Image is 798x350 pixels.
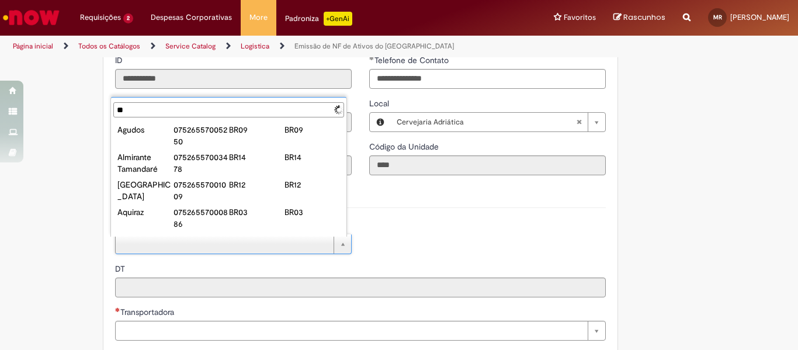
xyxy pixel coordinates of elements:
div: Almirante Tamandaré [117,151,173,175]
div: 07526557005250 [174,124,229,147]
div: Belem [117,234,173,245]
div: BR92 [229,234,284,245]
ul: Local de Entrega (Cervejaria) [111,120,346,237]
div: Aquiraz [117,206,173,218]
div: 07526557001009 [174,179,229,202]
div: 07526557000886 [174,206,229,230]
div: Agudos [117,124,173,136]
div: BR12 [229,179,284,190]
div: BR92 [284,234,340,245]
div: BR09 [229,124,284,136]
div: BR14 [229,151,284,163]
div: BR12 [284,179,340,190]
div: BR09 [284,124,340,136]
div: BR14 [284,151,340,163]
div: [GEOGRAPHIC_DATA] [117,179,173,202]
div: 07526557003478 [174,151,229,175]
div: 07526557002820 [174,234,229,257]
div: BR03 [229,206,284,218]
div: BR03 [284,206,340,218]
